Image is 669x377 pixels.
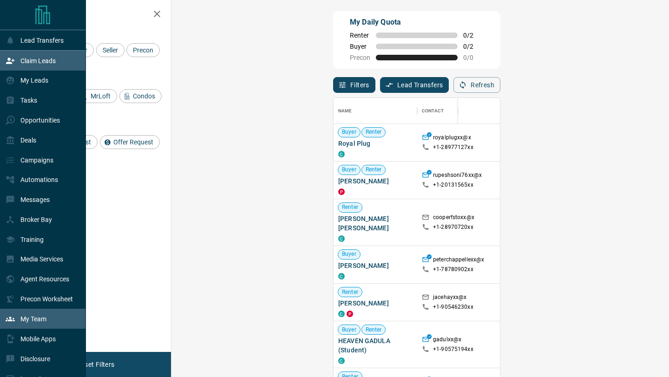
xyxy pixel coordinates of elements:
div: condos.ca [338,311,345,317]
span: Buyer [338,128,360,136]
div: Name [334,98,417,124]
span: Precon [350,54,370,61]
span: Buyer [338,326,360,334]
span: MrLoft [87,92,114,100]
p: peterchappellexx@x [433,256,484,266]
div: property.ca [338,188,345,195]
span: Precon [130,46,157,54]
span: [PERSON_NAME] [338,261,413,270]
button: Filters [333,77,375,93]
div: Name [338,98,352,124]
p: +1- 78780902xx [433,266,473,273]
span: Buyer [350,43,370,50]
span: [PERSON_NAME] [338,176,413,186]
span: Renter [362,326,386,334]
div: Condos [119,89,162,103]
span: Buyer [338,166,360,174]
div: Seller [96,43,125,57]
div: condos.ca [338,151,345,157]
h2: Filters [30,9,162,20]
span: Renter [338,288,362,296]
div: condos.ca [338,273,345,279]
button: Lead Transfers [380,77,449,93]
div: MrLoft [77,89,117,103]
div: property.ca [347,311,353,317]
p: +1- 20131565xx [433,181,473,189]
div: Offer Request [100,135,160,149]
span: [PERSON_NAME] [338,299,413,308]
div: Precon [126,43,160,57]
span: Offer Request [110,138,157,146]
span: Condos [130,92,158,100]
p: +1- 90575194xx [433,345,473,353]
span: HEAVEN GADULA (Student) [338,336,413,355]
p: +1- 90546230xx [433,303,473,311]
span: [PERSON_NAME] [PERSON_NAME] [338,214,413,233]
span: Renter [362,166,386,174]
span: 0 / 0 [463,54,484,61]
span: Renter [350,32,370,39]
span: Buyer [338,250,360,258]
p: +1- 28977127xx [433,143,473,151]
div: condos.ca [338,357,345,364]
div: Contact [417,98,492,124]
button: Refresh [453,77,500,93]
span: 0 / 2 [463,32,484,39]
p: My Daily Quota [350,17,484,28]
span: Renter [338,203,362,211]
p: rupeshsoni76xx@x [433,171,482,181]
button: Reset Filters [71,357,120,372]
p: gadulxx@x [433,336,461,345]
span: 0 / 2 [463,43,484,50]
p: +1- 28970720xx [433,223,473,231]
div: Contact [422,98,444,124]
span: Renter [362,128,386,136]
p: jacehayxx@x [433,293,466,303]
span: Royal Plug [338,139,413,148]
span: Seller [99,46,121,54]
p: cooperfstoxx@x [433,214,474,223]
div: condos.ca [338,235,345,242]
p: royalplugxx@x [433,134,471,143]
